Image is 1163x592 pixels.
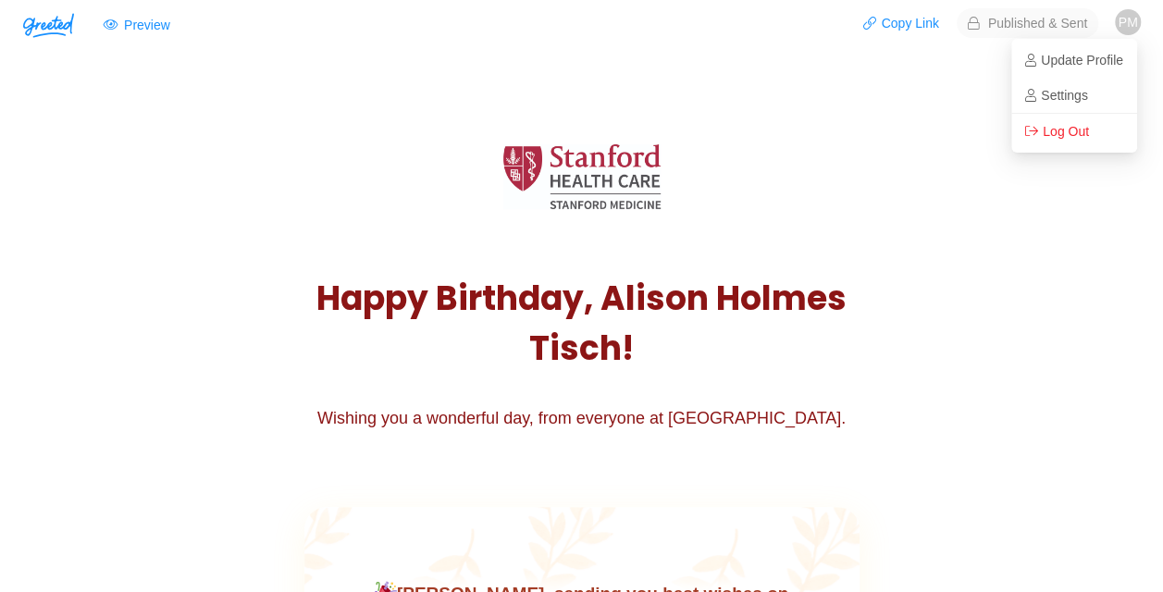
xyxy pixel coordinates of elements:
[503,144,661,210] img: Greeted
[861,8,939,38] button: Copy Link
[1119,9,1138,35] span: PM
[1011,78,1137,113] li: Settings
[23,13,74,38] img: Greeted
[1025,124,1089,139] span: Log Out
[957,8,1098,38] span: Published & Sent
[304,407,860,429] div: Wishing you a wonderful day, from everyone at [GEOGRAPHIC_DATA].
[103,10,171,40] button: Preview
[1011,43,1137,78] li: Update Profile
